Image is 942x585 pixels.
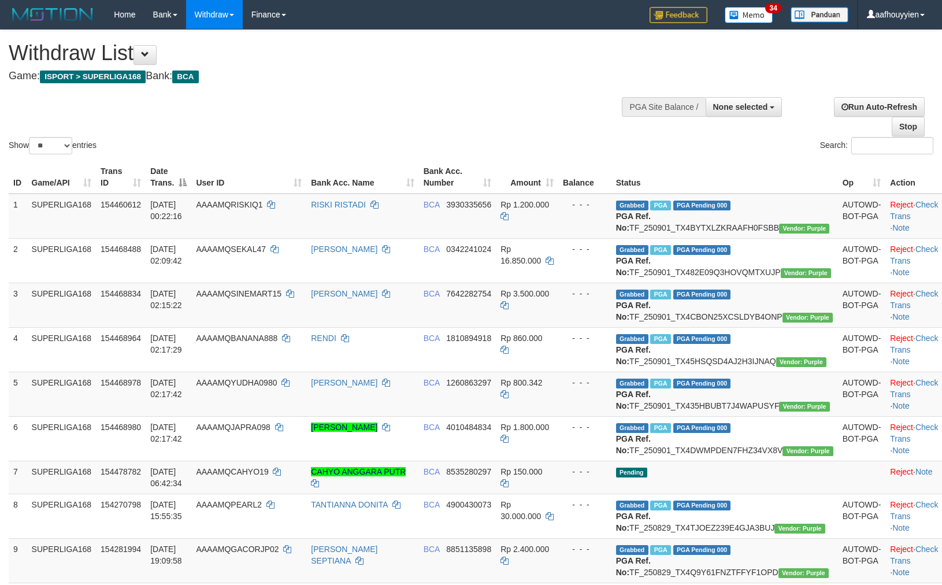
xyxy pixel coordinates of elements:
a: RISKI RISTADI [311,200,366,209]
a: Note [892,312,910,321]
span: BCA [424,289,440,298]
div: - - - [563,288,607,299]
span: BCA [424,423,440,432]
th: Bank Acc. Number: activate to sort column ascending [419,161,496,194]
td: SUPERLIGA168 [27,194,97,239]
td: TF_250901_TX4BYTXLZKRAAFH0FSBB [611,194,838,239]
div: - - - [563,243,607,255]
a: Note [892,523,910,532]
span: 154468488 [101,245,141,254]
td: 9 [9,538,27,583]
span: Copy 1260863297 to clipboard [446,378,491,387]
span: 154468834 [101,289,141,298]
span: Grabbed [616,290,648,299]
div: - - - [563,499,607,510]
span: ISPORT > SUPERLIGA168 [40,71,146,83]
a: Reject [890,289,913,298]
th: Op: activate to sort column ascending [838,161,886,194]
span: Copy 0342241024 to clipboard [446,245,491,254]
span: [DATE] 02:15:22 [150,289,182,310]
h4: Game: Bank: [9,71,617,82]
a: Reject [890,334,913,343]
span: 154468980 [101,423,141,432]
a: CAHYO ANGGARA PUTR [311,467,406,476]
span: Rp 800.342 [500,378,542,387]
img: panduan.png [791,7,848,23]
a: Note [892,268,910,277]
span: [DATE] 02:09:42 [150,245,182,265]
b: PGA Ref. No: [616,301,651,321]
span: BCA [172,71,198,83]
td: SUPERLIGA168 [27,372,97,416]
span: [DATE] 02:17:42 [150,423,182,443]
span: Copy 7642282754 to clipboard [446,289,491,298]
td: SUPERLIGA168 [27,327,97,372]
div: - - - [563,377,607,388]
span: AAAAMQYUDHA0980 [196,378,277,387]
span: None selected [713,102,768,112]
span: PGA Pending [673,545,731,555]
span: Rp 860.000 [500,334,542,343]
div: - - - [563,466,607,477]
td: SUPERLIGA168 [27,461,97,494]
a: Check Trans [890,200,938,221]
td: 3 [9,283,27,327]
td: SUPERLIGA168 [27,494,97,538]
a: [PERSON_NAME] [311,289,377,298]
span: Grabbed [616,201,648,210]
th: Amount: activate to sort column ascending [496,161,558,194]
span: Copy 8535280297 to clipboard [446,467,491,476]
a: Note [915,467,933,476]
b: PGA Ref. No: [616,556,651,577]
h1: Withdraw List [9,42,617,65]
a: [PERSON_NAME] SEPTIANA [311,545,377,565]
span: AAAAMQCAHYO19 [196,467,268,476]
span: Copy 3930335656 to clipboard [446,200,491,209]
span: Grabbed [616,423,648,433]
span: PGA Pending [673,423,731,433]
span: Marked by aafnonsreyleab [650,201,670,210]
a: Check Trans [890,500,938,521]
span: [DATE] 06:42:34 [150,467,182,488]
a: Check Trans [890,423,938,443]
span: PGA Pending [673,334,731,344]
span: Copy 1810894918 to clipboard [446,334,491,343]
td: AUTOWD-BOT-PGA [838,372,886,416]
input: Search: [851,137,933,154]
td: AUTOWD-BOT-PGA [838,538,886,583]
span: 154281994 [101,545,141,554]
a: Reject [890,467,913,476]
a: Note [892,568,910,577]
img: Button%20Memo.svg [725,7,773,23]
span: PGA Pending [673,201,731,210]
td: AUTOWD-BOT-PGA [838,327,886,372]
span: Marked by aafmaleo [650,501,670,510]
a: Check Trans [890,289,938,310]
b: PGA Ref. No: [616,256,651,277]
label: Show entries [9,137,97,154]
span: AAAAMQBANANA888 [196,334,277,343]
span: [DATE] 02:17:29 [150,334,182,354]
span: Copy 4900430073 to clipboard [446,500,491,509]
span: PGA Pending [673,245,731,255]
td: AUTOWD-BOT-PGA [838,283,886,327]
span: Vendor URL: https://trx4.1velocity.biz [781,268,831,278]
button: None selected [706,97,782,117]
span: Marked by aafnonsreyleab [650,545,670,555]
span: Marked by aafnonsreyleab [650,290,670,299]
td: SUPERLIGA168 [27,416,97,461]
span: BCA [424,334,440,343]
span: Marked by aafchoeunmanni [650,423,670,433]
span: Marked by aafnonsreyleab [650,245,670,255]
div: - - - [563,199,607,210]
td: TF_250901_TX482E09Q3HOVQMTXUJP [611,238,838,283]
span: Grabbed [616,245,648,255]
div: - - - [563,421,607,433]
span: 154478782 [101,467,141,476]
td: AUTOWD-BOT-PGA [838,194,886,239]
img: Feedback.jpg [650,7,707,23]
span: Copy 4010484834 to clipboard [446,423,491,432]
a: Check Trans [890,334,938,354]
td: AUTOWD-BOT-PGA [838,416,886,461]
a: Check Trans [890,378,938,399]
